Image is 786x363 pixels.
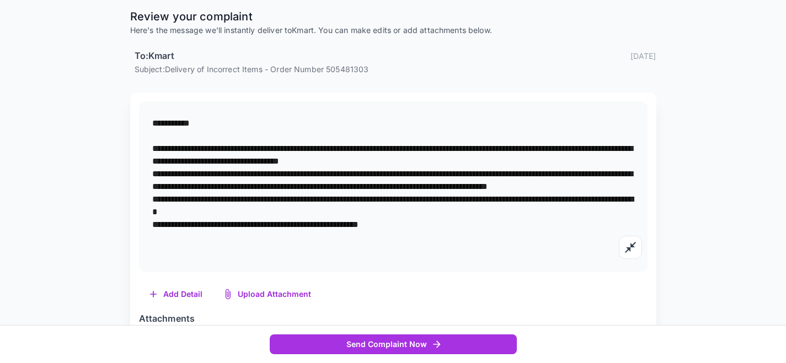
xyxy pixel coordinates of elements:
[130,8,656,25] p: Review your complaint
[213,283,322,306] button: Upload Attachment
[630,50,656,62] p: [DATE]
[135,63,656,75] p: Subject: Delivery of Incorrect Items - Order Number 505481303
[139,283,213,306] button: Add Detail
[270,334,517,355] button: Send Complaint Now
[139,312,648,326] h6: Attachments
[135,49,174,63] h6: To: Kmart
[130,25,656,36] p: Here's the message we'll instantly deliver to Kmart . You can make edits or add attachments below.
